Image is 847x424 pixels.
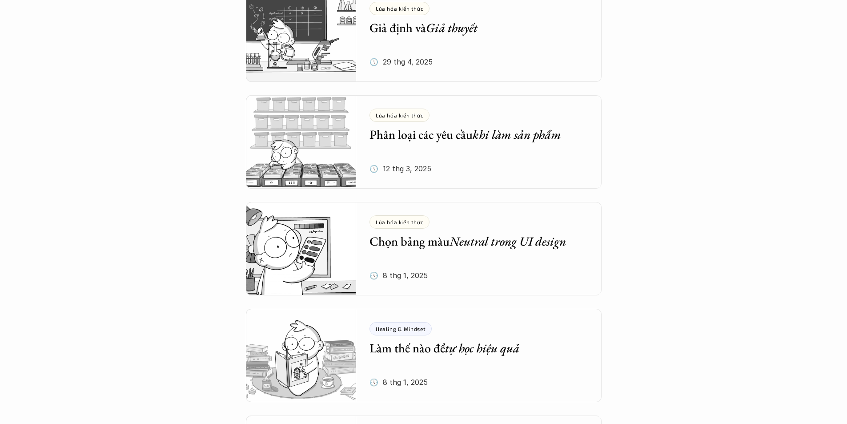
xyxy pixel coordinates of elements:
a: Healing & MindsetLàm thế nào đểtự học hiệu quả🕔 8 thg 1, 2025 [246,309,602,402]
h5: Làm thế nào để [369,340,575,356]
p: Lúa hóa kiến thức [376,5,423,12]
p: 🕔 12 thg 3, 2025 [369,162,431,175]
em: Neutral trong UI design [450,233,566,249]
h5: Giả định và [369,20,575,36]
h5: Phân loại các yêu cầu [369,126,575,142]
p: Lúa hóa kiến thức [376,112,423,118]
h5: Chọn bảng màu [369,233,575,249]
a: Lúa hóa kiến thứcChọn bảng màuNeutral trong UI design🕔 8 thg 1, 2025 [246,202,602,295]
em: Giả thuyết [426,20,478,36]
p: 🕔 29 thg 4, 2025 [369,55,433,69]
p: 🕔 8 thg 1, 2025 [369,269,428,282]
p: Lúa hóa kiến thức [376,219,423,225]
em: tự học hiệu quả [445,340,519,356]
a: Lúa hóa kiến thứcPhân loại các yêu cầukhi làm sản phẩm🕔 12 thg 3, 2025 [246,95,602,189]
p: Healing & Mindset [376,326,426,332]
em: khi làm sản phẩm [473,126,561,142]
p: 🕔 8 thg 1, 2025 [369,376,428,389]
